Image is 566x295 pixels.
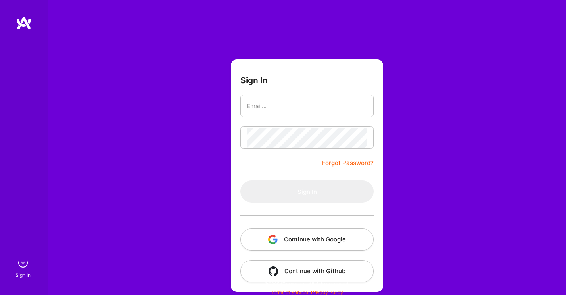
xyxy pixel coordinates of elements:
div: © 2025 ATeams Inc., All rights reserved. [48,274,566,294]
button: Continue with Github [240,260,374,282]
a: Forgot Password? [322,158,374,168]
button: Sign In [240,180,374,203]
a: sign inSign In [17,255,31,279]
input: Email... [247,96,367,116]
img: icon [268,235,278,244]
div: Sign In [15,271,31,279]
img: icon [269,266,278,276]
img: sign in [15,255,31,271]
h3: Sign In [240,75,268,85]
button: Continue with Google [240,228,374,251]
img: logo [16,16,32,30]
